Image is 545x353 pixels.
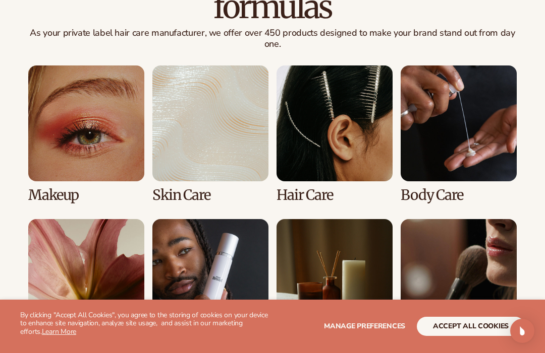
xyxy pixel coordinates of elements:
[401,65,517,203] div: 4 / 8
[42,327,76,336] a: Learn More
[28,65,144,203] div: 1 / 8
[152,187,268,203] h3: Skin Care
[401,187,517,203] h3: Body Care
[152,65,268,203] div: 2 / 8
[277,65,393,203] div: 3 / 8
[324,317,405,336] button: Manage preferences
[28,28,517,49] p: As your private label hair care manufacturer, we offer over 450 products designed to make your br...
[28,187,144,203] h3: Makeup
[510,319,534,343] div: Open Intercom Messenger
[417,317,525,336] button: accept all cookies
[324,321,405,331] span: Manage preferences
[277,187,393,203] h3: Hair Care
[20,311,272,336] p: By clicking "Accept All Cookies", you agree to the storing of cookies on your device to enhance s...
